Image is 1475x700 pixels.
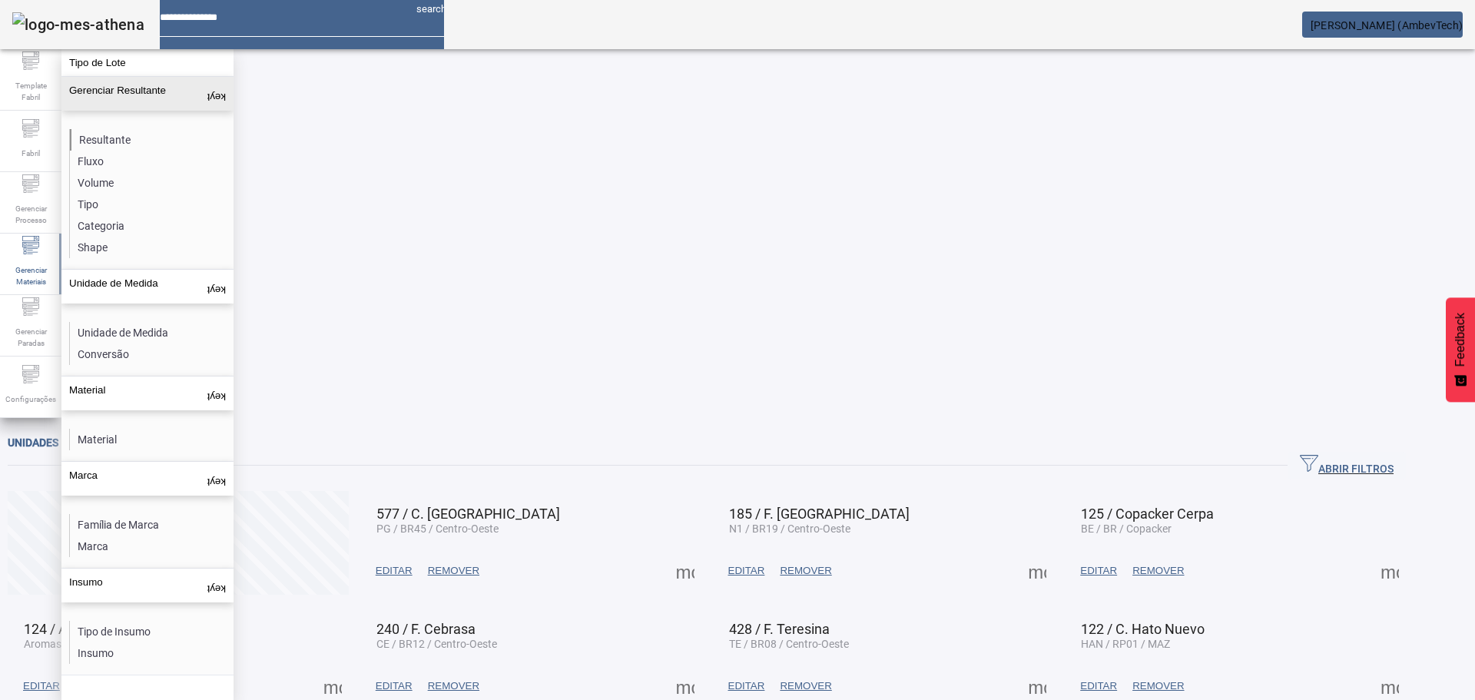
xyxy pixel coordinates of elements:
mat-icon: keyboard_arrow_up [207,576,226,595]
button: Mais [319,672,346,700]
button: EDITAR [721,557,773,585]
button: EDITAR [721,672,773,700]
li: Fluxo [70,151,233,172]
span: EDITAR [23,678,60,694]
button: Material [61,377,234,410]
span: EDITAR [376,563,413,579]
button: Marca [61,462,234,496]
button: Tipo de Lote [61,49,234,76]
span: ABRIR FILTROS [1300,454,1394,477]
button: Mais [671,557,699,585]
li: Família de Marca [70,514,233,536]
span: REMOVER [1132,678,1184,694]
span: Template Fabril [8,75,54,108]
span: EDITAR [728,678,765,694]
span: EDITAR [728,563,765,579]
li: Tipo de Insumo [70,621,233,642]
li: Marca [70,536,233,557]
span: Unidades [8,436,58,449]
button: Mais [1376,557,1404,585]
span: N1 / BR19 / Centro-Oeste [729,523,850,535]
span: HAN / RP01 / MAZ [1081,638,1170,650]
span: Aromas / BRV1 / Verticalizadas [24,638,174,650]
button: REMOVER [772,672,839,700]
button: Gerenciar Resultante [61,77,234,111]
button: Mais [671,672,699,700]
li: Conversão [70,343,233,365]
span: EDITAR [1080,563,1117,579]
button: REMOVER [420,672,487,700]
span: 428 / F. Teresina [729,621,830,637]
button: Mais [1023,557,1051,585]
span: REMOVER [428,563,479,579]
mat-icon: keyboard_arrow_up [207,85,226,103]
span: REMOVER [780,563,831,579]
button: EDITAR [1072,672,1125,700]
button: Insumo [61,569,234,602]
button: ABRIR FILTROS [1288,452,1406,479]
li: Insumo [70,642,233,664]
button: EDITAR [368,557,420,585]
li: Resultante [70,129,233,151]
span: Gerenciar Paradas [8,321,54,353]
button: EDITAR [368,672,420,700]
img: logo-mes-athena [12,12,144,37]
mat-icon: keyboard_arrow_up [207,384,226,403]
span: 240 / F. Cebrasa [376,621,476,637]
span: REMOVER [428,678,479,694]
span: Feedback [1453,313,1467,367]
span: BE / BR / Copacker [1081,523,1172,535]
span: EDITAR [1080,678,1117,694]
span: PG / BR45 / Centro-Oeste [376,523,499,535]
span: [PERSON_NAME] (AmbevTech) [1311,19,1463,32]
button: Feedback - Mostrar pesquisa [1446,297,1475,402]
li: Tipo [70,194,233,215]
span: Configurações [1,389,61,410]
button: Mais [1023,672,1051,700]
button: REMOVER [1125,672,1192,700]
button: EDITAR [15,672,68,700]
mat-icon: keyboard_arrow_up [207,469,226,488]
button: Unidade de Medida [61,270,234,304]
li: Categoria [70,215,233,237]
li: Unidade de Medida [70,322,233,343]
span: 577 / C. [GEOGRAPHIC_DATA] [376,506,560,522]
span: REMOVER [1132,563,1184,579]
span: 185 / F. [GEOGRAPHIC_DATA] [729,506,910,522]
button: Criar unidade [8,491,349,595]
span: Gerenciar Processo [8,198,54,231]
li: Volume [70,172,233,194]
li: Shape [70,237,233,258]
li: Material [70,429,233,450]
button: Mais [1376,672,1404,700]
span: Gerenciar Materiais [8,260,54,292]
span: TE / BR08 / Centro-Oeste [729,638,849,650]
span: REMOVER [780,678,831,694]
span: CE / BR12 / Centro-Oeste [376,638,497,650]
span: Fabril [17,143,45,164]
span: 125 / Copacker Cerpa [1081,506,1214,522]
span: 122 / C. Hato Nuevo [1081,621,1205,637]
button: REMOVER [420,557,487,585]
mat-icon: keyboard_arrow_up [207,277,226,296]
button: REMOVER [772,557,839,585]
span: EDITAR [376,678,413,694]
button: REMOVER [1125,557,1192,585]
span: 124 / Aromas Verticalizadas [24,621,196,637]
button: EDITAR [1072,557,1125,585]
